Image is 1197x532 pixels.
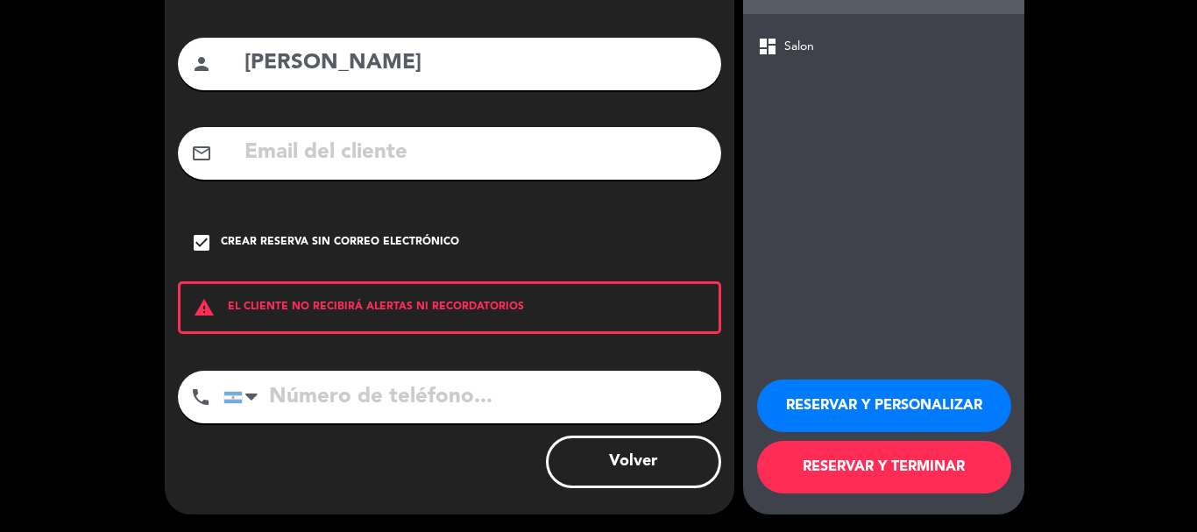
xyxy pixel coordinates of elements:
i: phone [190,387,211,408]
span: Salon [784,37,814,57]
button: RESERVAR Y TERMINAR [757,441,1011,493]
input: Email del cliente [243,135,708,171]
div: Argentina: +54 [224,372,265,422]
i: person [191,53,212,74]
div: EL CLIENTE NO RECIBIRÁ ALERTAS NI RECORDATORIOS [178,281,721,334]
span: dashboard [757,36,778,57]
i: warning [181,297,228,318]
button: RESERVAR Y PERSONALIZAR [757,379,1011,432]
button: Volver [546,436,721,488]
input: Número de teléfono... [223,371,721,423]
i: mail_outline [191,143,212,164]
i: check_box [191,232,212,253]
div: Crear reserva sin correo electrónico [221,234,459,252]
input: Nombre del cliente [243,46,708,82]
